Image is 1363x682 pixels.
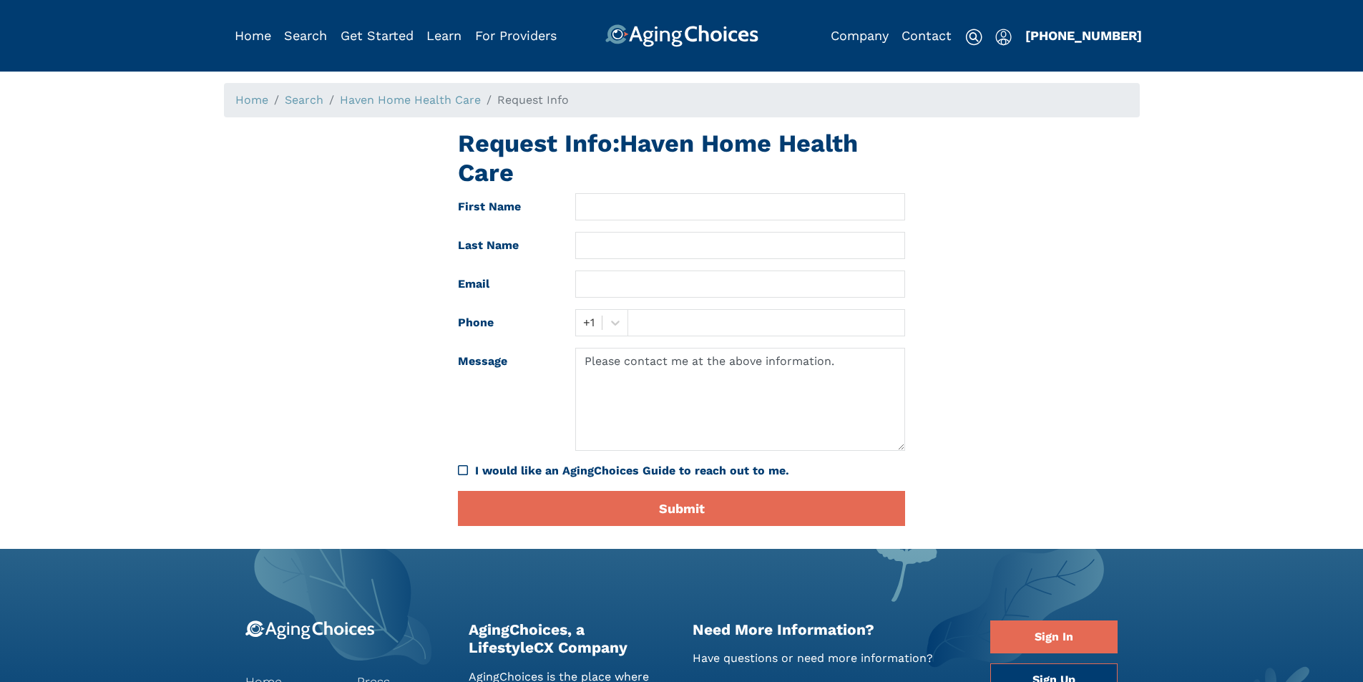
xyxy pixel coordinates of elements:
div: I would like an AgingChoices Guide to reach out to me. [458,462,905,479]
div: Popover trigger [284,24,327,47]
a: Home [235,93,268,107]
h1: Request Info: Haven Home Health Care [458,129,905,187]
a: Learn [426,28,461,43]
img: AgingChoices [605,24,758,47]
span: Request Info [497,93,569,107]
div: I would like an AgingChoices Guide to reach out to me. [475,462,905,479]
a: Home [235,28,271,43]
label: Phone [447,309,565,336]
a: Search [285,93,323,107]
a: Sign In [990,620,1118,653]
label: Last Name [447,232,565,259]
label: Email [447,271,565,298]
a: Company [831,28,889,43]
div: Popover trigger [995,24,1012,47]
textarea: Please contact me at the above information. [575,348,905,451]
h2: Need More Information? [693,620,969,638]
a: [PHONE_NUMBER] [1025,28,1142,43]
h2: AgingChoices, a LifestyleCX Company [469,620,671,656]
p: Have questions or need more information? [693,650,969,667]
label: Message [447,348,565,451]
button: Submit [458,491,905,526]
img: search-icon.svg [965,29,982,46]
a: Contact [902,28,952,43]
a: For Providers [475,28,557,43]
img: user-icon.svg [995,29,1012,46]
a: Get Started [341,28,414,43]
label: First Name [447,193,565,220]
nav: breadcrumb [224,83,1140,117]
a: Search [284,28,327,43]
a: Haven Home Health Care [340,93,481,107]
img: 9-logo.svg [245,620,375,640]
